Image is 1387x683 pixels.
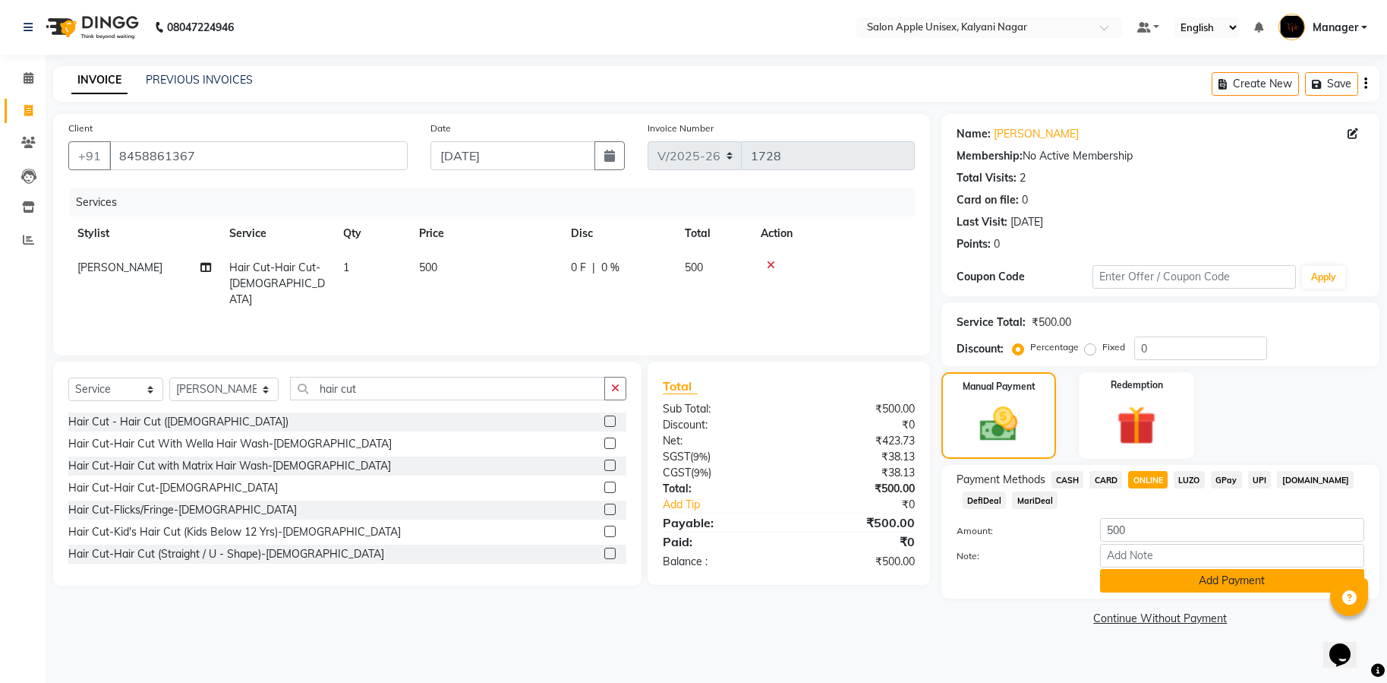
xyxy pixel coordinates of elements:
[663,466,691,479] span: CGST
[1305,72,1358,96] button: Save
[789,465,926,481] div: ₹38.13
[601,260,619,276] span: 0 %
[1211,471,1242,489] span: GPay
[1032,315,1071,330] div: ₹500.00
[1092,265,1297,289] input: Enter Offer / Coupon Code
[1111,378,1163,392] label: Redemption
[957,170,1017,186] div: Total Visits:
[651,481,789,497] div: Total:
[957,126,991,142] div: Name:
[592,260,595,276] span: |
[968,403,1029,446] img: _cash.svg
[957,341,1004,357] div: Discount:
[1105,401,1168,450] img: _gift.svg
[963,492,1007,509] span: DefiDeal
[68,141,111,170] button: +91
[651,401,789,417] div: Sub Total:
[77,261,162,274] span: [PERSON_NAME]
[146,73,253,87] a: PREVIOUS INVOICES
[1020,170,1026,186] div: 2
[68,502,297,518] div: Hair Cut-Flicks/Fringe-[DEMOGRAPHIC_DATA]
[68,458,391,474] div: Hair Cut-Hair Cut with Matrix Hair Wash-[DEMOGRAPHIC_DATA]
[419,261,437,274] span: 500
[651,497,812,513] a: Add Tip
[663,378,698,394] span: Total
[789,481,926,497] div: ₹500.00
[945,524,1089,538] label: Amount:
[1100,544,1364,568] input: Add Note
[562,217,676,251] th: Disc
[334,217,410,251] th: Qty
[167,6,234,49] b: 08047224946
[1030,340,1079,354] label: Percentage
[1089,471,1122,489] span: CARD
[1323,622,1372,668] iframe: chat widget
[229,261,325,306] span: Hair Cut-Hair Cut-[DEMOGRAPHIC_DATA]
[109,141,408,170] input: Search by Name/Mobile/Email/Code
[290,377,605,400] input: Search or Scan
[663,450,690,463] span: SGST
[812,497,926,513] div: ₹0
[410,217,562,251] th: Price
[789,514,926,532] div: ₹500.00
[752,217,915,251] th: Action
[70,188,926,217] div: Services
[651,449,789,465] div: ( )
[1012,492,1058,509] span: MariDeal
[957,214,1007,230] div: Last Visit:
[1022,192,1028,208] div: 0
[68,436,392,452] div: Hair Cut-Hair Cut With Wella Hair Wash-[DEMOGRAPHIC_DATA]
[957,269,1092,285] div: Coupon Code
[651,554,789,570] div: Balance :
[685,261,703,274] span: 500
[1010,214,1043,230] div: [DATE]
[648,122,714,135] label: Invoice Number
[1128,471,1168,489] span: ONLINE
[957,148,1023,164] div: Membership:
[1313,20,1358,36] span: Manager
[651,465,789,481] div: ( )
[957,192,1019,208] div: Card on file:
[71,67,128,94] a: INVOICE
[1102,340,1125,354] label: Fixed
[1277,471,1354,489] span: [DOMAIN_NAME]
[1100,569,1364,593] button: Add Payment
[789,433,926,449] div: ₹423.73
[68,217,220,251] th: Stylist
[676,217,752,251] th: Total
[1302,266,1345,289] button: Apply
[651,433,789,449] div: Net:
[994,236,1000,252] div: 0
[68,122,93,135] label: Client
[39,6,143,49] img: logo
[693,451,708,463] span: 9%
[694,466,708,479] span: 9%
[1174,471,1205,489] span: LUZO
[430,122,451,135] label: Date
[1100,518,1364,542] input: Amount
[68,524,401,540] div: Hair Cut-Kid's Hair Cut (Kids Below 12 Yrs)-[DEMOGRAPHIC_DATA]
[571,260,586,276] span: 0 F
[789,533,926,551] div: ₹0
[651,514,789,532] div: Payable:
[1248,471,1272,489] span: UPI
[789,554,926,570] div: ₹500.00
[68,480,278,496] div: Hair Cut-Hair Cut-[DEMOGRAPHIC_DATA]
[651,533,789,551] div: Paid:
[789,417,926,433] div: ₹0
[994,126,1079,142] a: [PERSON_NAME]
[789,449,926,465] div: ₹38.13
[1278,14,1305,40] img: Manager
[957,236,991,252] div: Points:
[957,472,1045,488] span: Payment Methods
[1212,72,1299,96] button: Create New
[957,148,1364,164] div: No Active Membership
[963,380,1036,394] label: Manual Payment
[220,217,334,251] th: Service
[68,414,288,430] div: Hair Cut - Hair Cut ([DEMOGRAPHIC_DATA])
[343,261,349,274] span: 1
[651,417,789,433] div: Discount:
[945,549,1089,563] label: Note:
[789,401,926,417] div: ₹500.00
[944,611,1376,627] a: Continue Without Payment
